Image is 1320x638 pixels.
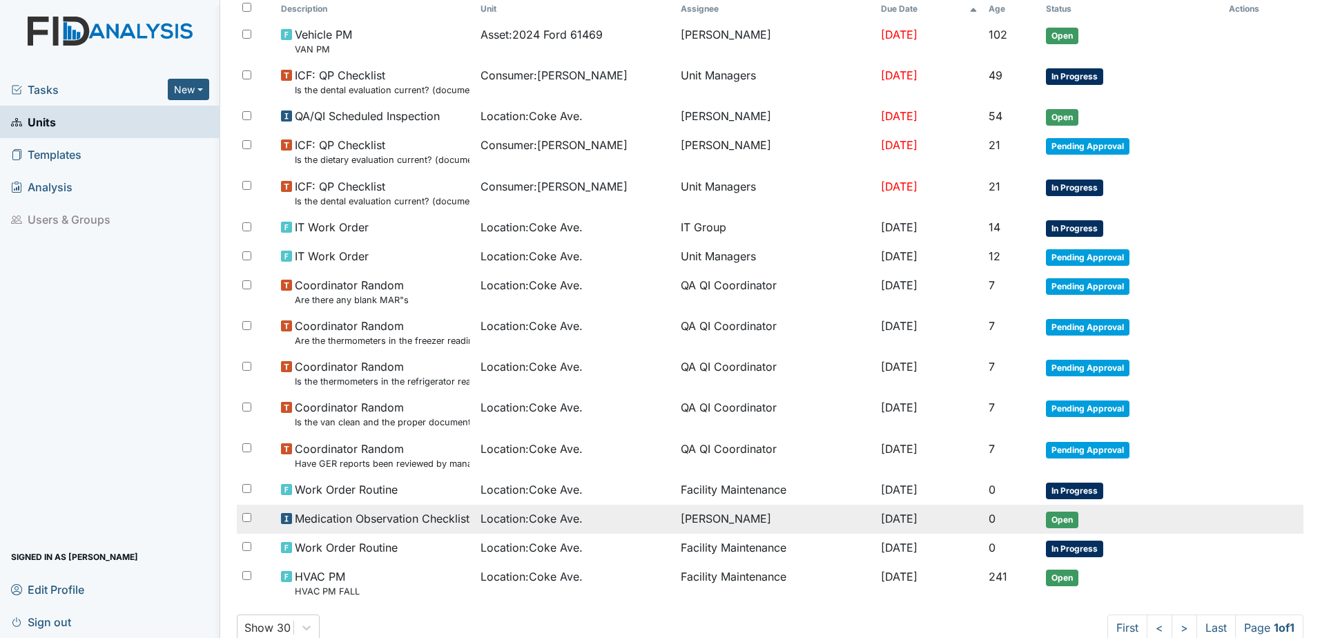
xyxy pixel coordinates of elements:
[881,541,918,554] span: [DATE]
[481,510,583,527] span: Location : Coke Ave.
[989,249,1000,263] span: 12
[295,510,469,527] span: Medication Observation Checklist
[989,109,1002,123] span: 54
[295,539,398,556] span: Work Order Routine
[1046,541,1103,557] span: In Progress
[881,400,918,414] span: [DATE]
[11,176,72,197] span: Analysis
[295,108,440,124] span: QA/QI Scheduled Inspection
[675,102,875,131] td: [PERSON_NAME]
[675,21,875,61] td: [PERSON_NAME]
[881,570,918,583] span: [DATE]
[989,541,996,554] span: 0
[675,271,875,312] td: QA QI Coordinator
[481,219,583,235] span: Location : Coke Ave.
[295,67,470,97] span: ICF: QP Checklist Is the dental evaluation current? (document the date, oral rating, and goal # i...
[881,180,918,193] span: [DATE]
[1046,68,1103,85] span: In Progress
[675,534,875,563] td: Facility Maintenance
[295,568,360,598] span: HVAC PM HVAC PM FALL
[1046,220,1103,237] span: In Progress
[295,26,352,56] span: Vehicle PM VAN PM
[675,173,875,213] td: Unit Managers
[881,483,918,496] span: [DATE]
[481,67,628,84] span: Consumer : [PERSON_NAME]
[989,360,995,374] span: 7
[675,131,875,172] td: [PERSON_NAME]
[989,442,995,456] span: 7
[1046,442,1129,458] span: Pending Approval
[295,84,470,97] small: Is the dental evaluation current? (document the date, oral rating, and goal # if needed in the co...
[11,611,71,632] span: Sign out
[881,278,918,292] span: [DATE]
[295,153,470,166] small: Is the dietary evaluation current? (document the date in the comment section)
[1046,180,1103,196] span: In Progress
[1274,621,1294,635] strong: 1 of 1
[1046,319,1129,336] span: Pending Approval
[295,457,470,470] small: Have GER reports been reviewed by managers within 72 hours of occurrence?
[989,400,995,414] span: 7
[881,249,918,263] span: [DATE]
[989,138,1000,152] span: 21
[675,61,875,102] td: Unit Managers
[881,319,918,333] span: [DATE]
[295,416,470,429] small: Is the van clean and the proper documentation been stored?
[881,360,918,374] span: [DATE]
[1046,400,1129,417] span: Pending Approval
[295,334,470,347] small: Are the thermometers in the freezer reading between 0 degrees and 10 degrees?
[1046,138,1129,155] span: Pending Approval
[481,26,603,43] span: Asset : 2024 Ford 61469
[675,435,875,476] td: QA QI Coordinator
[481,441,583,457] span: Location : Coke Ave.
[295,277,409,307] span: Coordinator Random Are there any blank MAR"s
[989,512,996,525] span: 0
[295,441,470,470] span: Coordinator Random Have GER reports been reviewed by managers within 72 hours of occurrence?
[295,318,470,347] span: Coordinator Random Are the thermometers in the freezer reading between 0 degrees and 10 degrees?
[881,28,918,41] span: [DATE]
[675,476,875,505] td: Facility Maintenance
[481,539,583,556] span: Location : Coke Ave.
[881,512,918,525] span: [DATE]
[989,220,1000,234] span: 14
[481,178,628,195] span: Consumer : [PERSON_NAME]
[11,546,138,568] span: Signed in as [PERSON_NAME]
[295,178,470,208] span: ICF: QP Checklist Is the dental evaluation current? (document the date, oral rating, and goal # i...
[11,81,168,98] a: Tasks
[675,312,875,353] td: QA QI Coordinator
[295,375,470,388] small: Is the thermometers in the refrigerator reading between 34 degrees and 40 degrees?
[1046,278,1129,295] span: Pending Approval
[295,585,360,598] small: HVAC PM FALL
[295,248,369,264] span: IT Work Order
[989,68,1002,82] span: 49
[242,3,251,12] input: Toggle All Rows Selected
[881,442,918,456] span: [DATE]
[881,109,918,123] span: [DATE]
[881,220,918,234] span: [DATE]
[1046,28,1078,44] span: Open
[881,138,918,152] span: [DATE]
[989,28,1007,41] span: 102
[989,483,996,496] span: 0
[1046,512,1078,528] span: Open
[1046,570,1078,586] span: Open
[295,358,470,388] span: Coordinator Random Is the thermometers in the refrigerator reading between 34 degrees and 40 degr...
[481,277,583,293] span: Location : Coke Ave.
[989,319,995,333] span: 7
[989,278,995,292] span: 7
[675,353,875,394] td: QA QI Coordinator
[1046,109,1078,126] span: Open
[675,563,875,603] td: Facility Maintenance
[481,481,583,498] span: Location : Coke Ave.
[675,394,875,434] td: QA QI Coordinator
[11,579,84,600] span: Edit Profile
[481,318,583,334] span: Location : Coke Ave.
[295,219,369,235] span: IT Work Order
[881,68,918,82] span: [DATE]
[989,570,1007,583] span: 241
[295,399,470,429] span: Coordinator Random Is the van clean and the proper documentation been stored?
[244,619,291,636] div: Show 30
[675,505,875,534] td: [PERSON_NAME]
[11,144,81,165] span: Templates
[989,180,1000,193] span: 21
